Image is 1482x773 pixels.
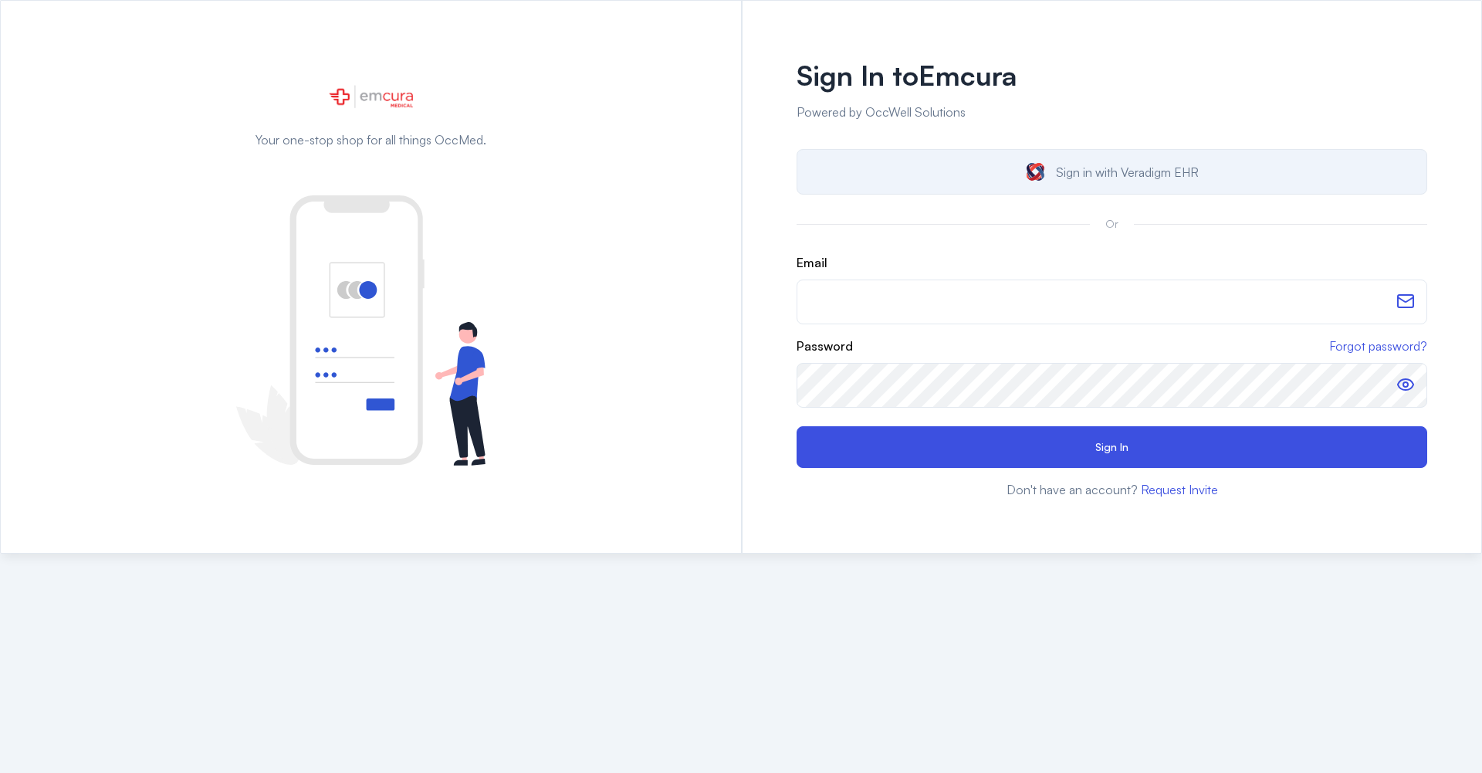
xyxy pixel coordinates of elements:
button: Sign In [797,426,1427,468]
label: Email [797,253,1427,272]
span: Or [1090,210,1134,238]
p: Your one-stop shop for all things OccMed. [81,131,661,149]
a: Forgot password? [1329,337,1427,363]
a: Request Invite [1141,482,1218,497]
p: Don't have an account? [797,480,1427,499]
a: Sign in with Veradigm EHR [797,149,1427,195]
h2: Powered by OccWell Solutions [797,103,1427,121]
label: Password [797,337,853,355]
img: Logo [329,84,413,109]
h1: Sign In to Emcura [797,55,1427,97]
